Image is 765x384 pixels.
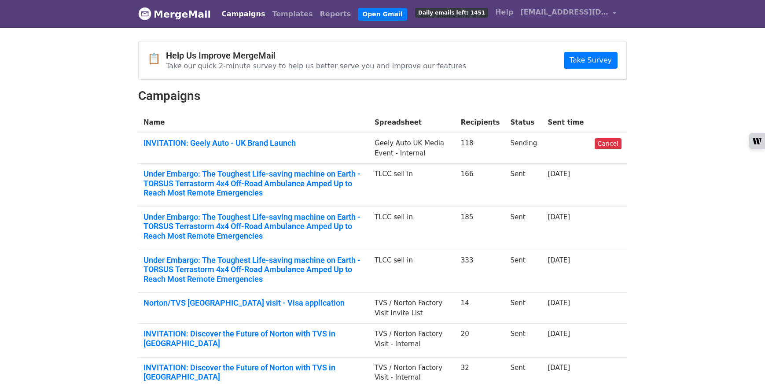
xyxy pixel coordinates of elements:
[369,293,456,324] td: TVS / Norton Factory Visit Invite List
[143,329,364,348] a: INVITATION: Discover the Future of Norton with TVS in [GEOGRAPHIC_DATA]
[143,212,364,241] a: Under Embargo: The Toughest Life-saving machine on Earth - TORSUS Terrastorm 4x4 Off-Road Ambulan...
[138,89,627,103] h2: Campaigns
[166,50,466,61] h4: Help Us Improve MergeMail
[147,52,166,65] span: 📋
[143,169,364,198] a: Under Embargo: The Toughest Life-saving machine on Earth - TORSUS Terrastorm 4x4 Off-Road Ambulan...
[721,342,765,384] iframe: Chat Widget
[505,164,542,207] td: Sent
[456,112,505,133] th: Recipients
[316,5,355,23] a: Reports
[505,293,542,324] td: Sent
[505,324,542,357] td: Sent
[456,133,505,164] td: 118
[456,250,505,293] td: 333
[542,112,589,133] th: Sent time
[548,213,570,221] a: [DATE]
[456,164,505,207] td: 166
[138,7,151,20] img: MergeMail logo
[415,8,488,18] span: Daily emails left: 1451
[218,5,268,23] a: Campaigns
[505,250,542,293] td: Sent
[548,364,570,372] a: [DATE]
[166,61,466,70] p: Take our quick 2-minute survey to help us better serve you and improve our features
[548,170,570,178] a: [DATE]
[505,207,542,250] td: Sent
[138,112,369,133] th: Name
[369,250,456,293] td: TLCC sell in
[456,207,505,250] td: 185
[369,133,456,164] td: Geely Auto UK Media Event - Internal
[369,164,456,207] td: TLCC sell in
[517,4,620,24] a: [EMAIL_ADDRESS][DOMAIN_NAME]
[492,4,517,21] a: Help
[143,138,364,148] a: INVITATION: Geely Auto - UK Brand Launch
[505,133,542,164] td: Sending
[548,256,570,264] a: [DATE]
[548,330,570,338] a: [DATE]
[138,5,211,23] a: MergeMail
[520,7,608,18] span: [EMAIL_ADDRESS][DOMAIN_NAME]
[143,298,364,308] a: Norton/TVS [GEOGRAPHIC_DATA] visit - Visa application
[369,112,456,133] th: Spreadsheet
[412,4,492,21] a: Daily emails left: 1451
[268,5,316,23] a: Templates
[456,293,505,324] td: 14
[548,299,570,307] a: [DATE]
[456,324,505,357] td: 20
[564,52,618,69] a: Take Survey
[358,8,407,21] a: Open Gmail
[595,138,622,149] a: Cancel
[505,112,542,133] th: Status
[369,324,456,357] td: TVS / Norton Factory Visit - Internal
[143,255,364,284] a: Under Embargo: The Toughest Life-saving machine on Earth - TORSUS Terrastorm 4x4 Off-Road Ambulan...
[369,207,456,250] td: TLCC sell in
[143,363,364,382] a: INVITATION: Discover the Future of Norton with TVS in [GEOGRAPHIC_DATA]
